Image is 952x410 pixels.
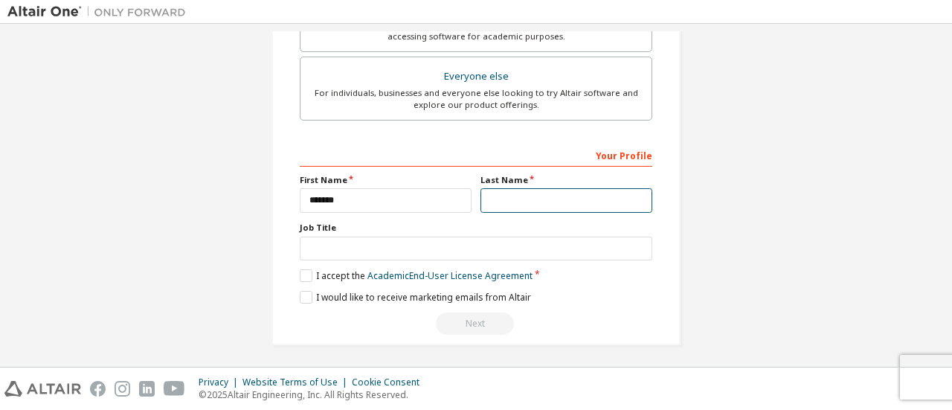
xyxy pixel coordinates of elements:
div: You need to provide your academic email [300,313,652,335]
label: First Name [300,174,472,186]
label: Job Title [300,222,652,234]
div: Cookie Consent [352,377,428,388]
img: linkedin.svg [139,381,155,397]
div: Everyone else [309,66,643,87]
img: altair_logo.svg [4,381,81,397]
a: Academic End-User License Agreement [367,269,533,282]
img: Altair One [7,4,193,19]
div: For individuals, businesses and everyone else looking to try Altair software and explore our prod... [309,87,643,111]
img: instagram.svg [115,381,130,397]
img: youtube.svg [164,381,185,397]
label: I accept the [300,269,533,282]
p: © 2025 Altair Engineering, Inc. All Rights Reserved. [199,388,428,401]
div: For faculty & administrators of academic institutions administering students and accessing softwa... [309,19,643,42]
img: facebook.svg [90,381,106,397]
div: Privacy [199,377,242,388]
label: I would like to receive marketing emails from Altair [300,291,531,304]
div: Website Terms of Use [242,377,352,388]
div: Your Profile [300,143,652,167]
label: Last Name [480,174,652,186]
